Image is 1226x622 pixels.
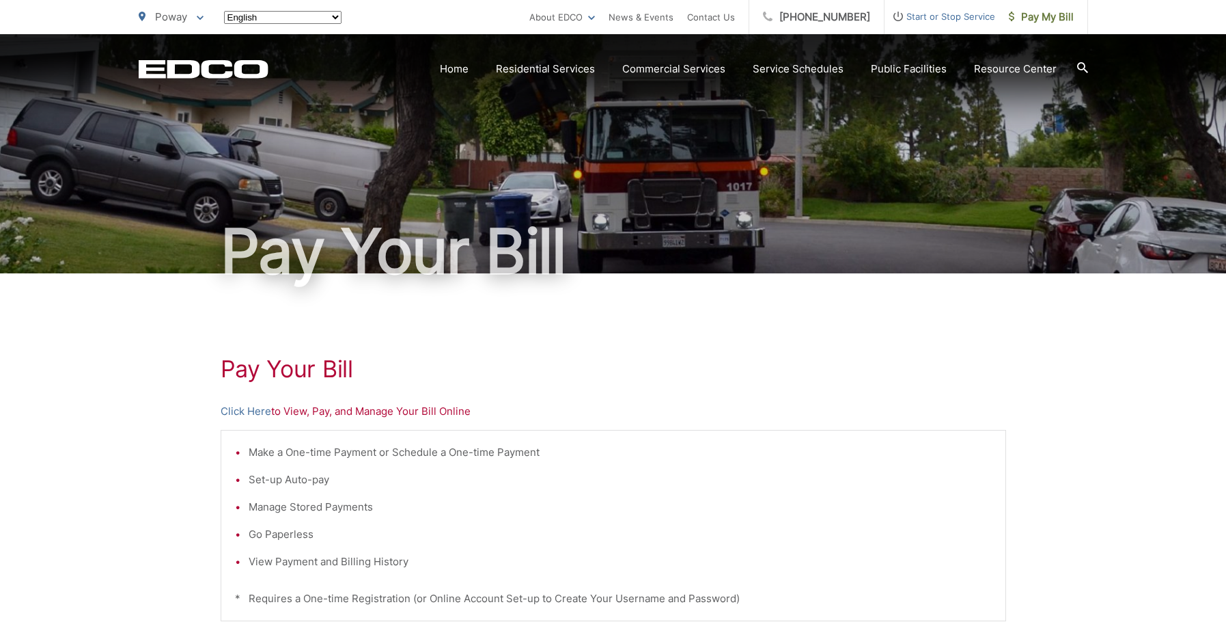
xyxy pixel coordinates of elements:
[221,403,271,420] a: Click Here
[496,61,595,77] a: Residential Services
[440,61,469,77] a: Home
[622,61,725,77] a: Commercial Services
[221,403,1006,420] p: to View, Pay, and Manage Your Bill Online
[871,61,947,77] a: Public Facilities
[139,217,1088,286] h1: Pay Your Bill
[235,591,992,607] p: * Requires a One-time Registration (or Online Account Set-up to Create Your Username and Password)
[753,61,844,77] a: Service Schedules
[1009,9,1074,25] span: Pay My Bill
[155,10,187,23] span: Poway
[249,554,992,570] li: View Payment and Billing History
[609,9,673,25] a: News & Events
[249,499,992,515] li: Manage Stored Payments
[529,9,595,25] a: About EDCO
[974,61,1057,77] a: Resource Center
[249,444,992,461] li: Make a One-time Payment or Schedule a One-time Payment
[687,9,735,25] a: Contact Us
[249,526,992,543] li: Go Paperless
[224,11,342,24] select: Select a language
[249,472,992,488] li: Set-up Auto-pay
[139,59,268,79] a: EDCD logo. Return to the homepage.
[221,355,1006,383] h1: Pay Your Bill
